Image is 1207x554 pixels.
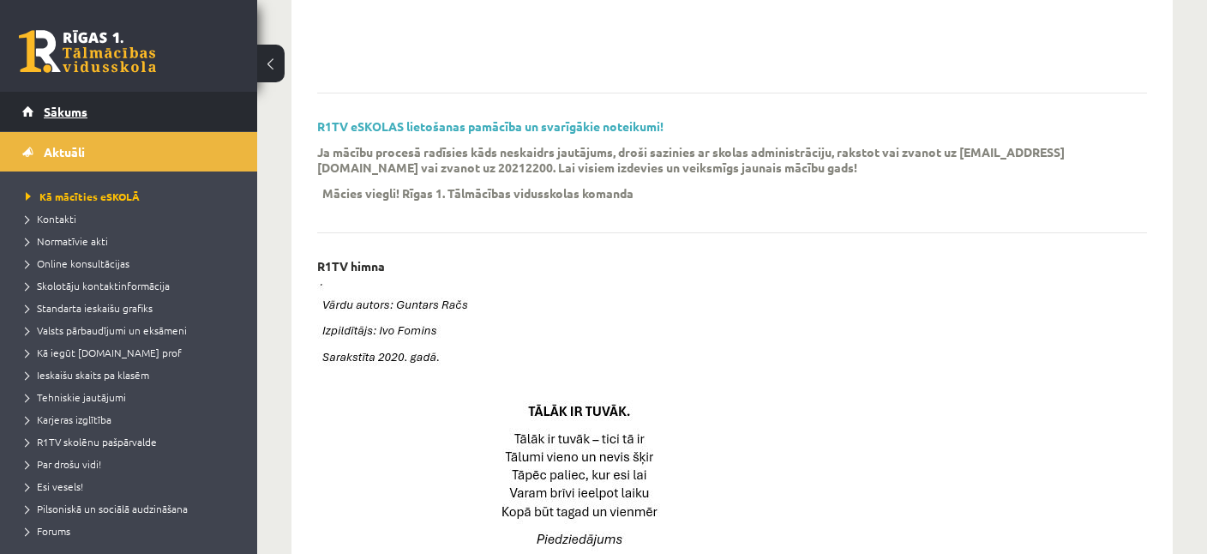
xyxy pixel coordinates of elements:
span: Online konsultācijas [26,256,129,270]
span: Valsts pārbaudījumi un eksāmeni [26,323,187,337]
span: Kā mācīties eSKOLĀ [26,190,140,203]
span: Kā iegūt [DOMAIN_NAME] prof [26,346,182,359]
a: Karjeras izglītība [26,412,240,427]
span: Tehniskie jautājumi [26,390,126,404]
p: Ja mācību procesā radīsies kāds neskaidrs jautājums, droši sazinies ar skolas administrāciju, rak... [317,144,1121,175]
a: Valsts pārbaudījumi un eksāmeni [26,322,240,338]
span: Ieskaišu skaits pa klasēm [26,368,149,382]
a: Esi vesels! [26,479,240,494]
span: Esi vesels! [26,479,83,493]
a: Standarta ieskaišu grafiks [26,300,240,316]
span: Normatīvie akti [26,234,108,248]
a: Online konsultācijas [26,256,240,271]
a: Tehniskie jautājumi [26,389,240,405]
a: R1TV skolēnu pašpārvalde [26,434,240,449]
a: Rīgas 1. Tālmācības vidusskola [19,30,156,73]
p: Rīgas 1. Tālmācības vidusskolas komanda [402,185,634,201]
a: Normatīvie akti [26,233,240,249]
a: Par drošu vidi! [26,456,240,472]
a: R1TV eSKOLAS lietošanas pamācība un svarīgākie noteikumi! [317,118,664,134]
span: Aktuāli [44,144,85,160]
a: Kontakti [26,211,240,226]
span: Kontakti [26,212,76,226]
a: Sākums [22,92,236,131]
span: Par drošu vidi! [26,457,101,471]
a: Skolotāju kontaktinformācija [26,278,240,293]
span: Standarta ieskaišu grafiks [26,301,153,315]
a: Aktuāli [22,132,236,172]
span: Forums [26,524,70,538]
a: Kā mācīties eSKOLĀ [26,189,240,204]
span: R1TV skolēnu pašpārvalde [26,435,157,449]
a: Ieskaišu skaits pa klasēm [26,367,240,382]
a: Forums [26,523,240,539]
p: Mācies viegli! [322,185,399,201]
span: Karjeras izglītība [26,412,111,426]
a: Kā iegūt [DOMAIN_NAME] prof [26,345,240,360]
a: Pilsoniskā un sociālā audzināšana [26,501,240,516]
span: Sākums [44,104,87,119]
span: Pilsoniskā un sociālā audzināšana [26,502,188,515]
span: Skolotāju kontaktinformācija [26,279,170,292]
p: R1TV himna [317,259,385,274]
